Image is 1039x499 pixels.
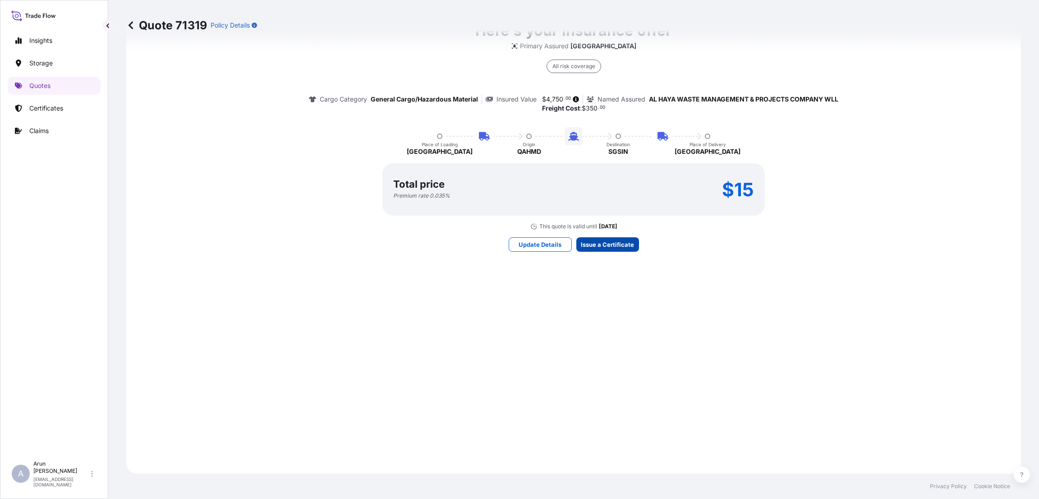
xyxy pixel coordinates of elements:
[547,60,601,73] div: All risk coverage
[33,476,89,487] p: [EMAIL_ADDRESS][DOMAIN_NAME]
[608,147,628,156] p: SGSIN
[565,97,571,100] span: 00
[598,106,599,109] span: .
[649,95,838,104] p: AL HAYA WASTE MANAGEMENT & PROJECTS COMPANY WLL
[599,223,617,230] p: [DATE]
[517,147,541,156] p: QAHMD
[552,96,563,102] span: 750
[546,96,550,102] span: 4
[582,105,586,111] span: $
[598,95,645,104] p: Named Assured
[564,97,565,100] span: .
[542,96,546,102] span: $
[393,180,445,189] p: Total price
[607,142,630,147] p: Destination
[542,104,580,112] b: Freight Cost
[586,105,598,111] span: 350
[371,95,478,104] p: General Cargo/Hazardous Material
[600,106,605,109] span: 00
[8,32,101,50] a: Insights
[539,223,597,230] p: This quote is valid until
[542,104,605,113] p: :
[523,142,535,147] p: Origin
[581,240,634,249] p: Issue a Certificate
[974,483,1010,490] a: Cookie Notice
[8,54,101,72] a: Storage
[29,126,49,135] p: Claims
[930,483,967,490] a: Privacy Policy
[722,182,754,197] p: $15
[33,460,89,475] p: Arun [PERSON_NAME]
[422,142,458,147] p: Place of Loading
[29,104,63,113] p: Certificates
[8,77,101,95] a: Quotes
[8,122,101,140] a: Claims
[675,147,740,156] p: [GEOGRAPHIC_DATA]
[211,21,250,30] p: Policy Details
[519,240,561,249] p: Update Details
[576,237,639,252] button: Issue a Certificate
[407,147,473,156] p: [GEOGRAPHIC_DATA]
[29,59,53,68] p: Storage
[18,469,23,478] span: A
[8,99,101,117] a: Certificates
[550,96,552,102] span: ,
[29,36,52,45] p: Insights
[29,81,51,90] p: Quotes
[497,95,537,104] p: Insured Value
[690,142,726,147] p: Place of Delivery
[393,192,450,199] p: Premium rate 0.035 %
[509,237,572,252] button: Update Details
[320,95,367,104] p: Cargo Category
[126,18,207,32] p: Quote 71319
